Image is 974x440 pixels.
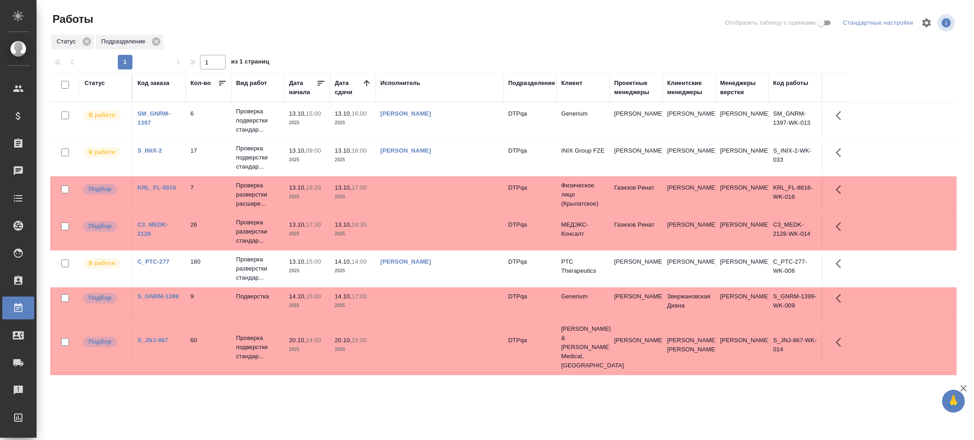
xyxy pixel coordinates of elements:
p: 14:00 [306,337,321,344]
p: В работе [89,259,115,268]
div: Можно подбирать исполнителей [82,183,127,196]
p: 2025 [335,266,371,276]
p: 2025 [289,118,326,127]
div: Проектные менеджеры [614,79,658,97]
div: Подразделение [96,35,163,49]
p: [PERSON_NAME] [720,292,764,301]
div: Статус [51,35,94,49]
td: 6 [186,105,232,137]
div: Вид работ [236,79,267,88]
p: 14.10, [289,293,306,300]
td: S_JNJ-867-WK-014 [769,331,821,363]
p: [PERSON_NAME] [720,220,764,229]
p: 16:00 [352,110,367,117]
p: Проверка разверстки расшире... [236,181,280,208]
p: 15:00 [306,293,321,300]
div: Код работы [773,79,808,88]
div: Исполнитель [380,79,421,88]
div: Дата сдачи [335,79,362,97]
a: [PERSON_NAME] [380,147,431,154]
div: Менеджеры верстки [720,79,764,97]
td: Звержановская Диана [663,287,716,319]
a: SM_GNRM-1397 [137,110,170,126]
div: Исполнитель выполняет работу [82,109,127,122]
div: Исполнитель выполняет работу [82,257,127,270]
a: [PERSON_NAME] [380,110,431,117]
div: Кол-во [190,79,211,88]
p: 13.10, [289,147,306,154]
p: 2025 [289,229,326,239]
p: 18:30 [352,221,367,228]
p: 13.10, [335,147,352,154]
p: 13.10, [289,221,306,228]
p: 2025 [335,118,371,127]
td: [PERSON_NAME] [610,253,663,285]
p: В работе [89,111,115,120]
p: 2025 [289,155,326,164]
p: Подбор [89,337,111,346]
p: Подверстка [236,292,280,301]
p: Проверка подверстки стандар... [236,107,280,134]
p: 2025 [289,345,326,354]
td: KRL_FL-8816-WK-016 [769,179,821,211]
p: 13.10, [335,110,352,117]
p: 2025 [335,345,371,354]
p: МЕДЭКС-Консалт [561,220,605,239]
p: [PERSON_NAME] & [PERSON_NAME] Medical, [GEOGRAPHIC_DATA] [561,324,605,370]
div: Дата начала [289,79,316,97]
a: S_JNJ-867 [137,337,168,344]
td: DTPqa [504,287,557,319]
div: Код заказа [137,79,169,88]
td: S_INIX-2-WK-033 [769,142,821,174]
td: DTPqa [504,331,557,363]
td: 180 [186,253,232,285]
td: DTPqa [504,253,557,285]
div: split button [841,16,916,30]
td: [PERSON_NAME] [610,142,663,174]
button: Здесь прячутся важные кнопки [830,179,852,201]
div: Можно подбирать исполнителей [82,220,127,233]
p: 20.10, [289,337,306,344]
span: Отобразить таблицу с оценками [725,18,816,27]
td: C3_MEDK-2128-WK-014 [769,216,821,248]
p: 17:00 [352,293,367,300]
td: [PERSON_NAME] [663,179,716,211]
p: 16:00 [352,147,367,154]
p: Generium [561,292,605,301]
div: Исполнитель выполняет работу [82,146,127,159]
p: Проверка подверстки стандар... [236,144,280,171]
p: 15:00 [352,337,367,344]
a: C3_MEDK-2128 [137,221,168,237]
p: 2025 [335,229,371,239]
td: C_PTC-277-WK-006 [769,253,821,285]
td: Газизов Ринат [610,179,663,211]
p: 13.10, [335,184,352,191]
p: Физическое лицо (Крылатское) [561,181,605,208]
button: Здесь прячутся важные кнопки [830,105,852,127]
a: S_GNRM-1399 [137,293,179,300]
p: 13.10, [289,258,306,265]
td: Газизов Ринат [610,216,663,248]
div: Клиентские менеджеры [667,79,711,97]
p: 2025 [335,192,371,201]
a: KRL_FL-8816 [137,184,176,191]
span: из 1 страниц [231,56,269,69]
a: S_INIX-2 [137,147,162,154]
p: 20.10, [335,337,352,344]
p: 2025 [289,266,326,276]
button: Здесь прячутся важные кнопки [830,287,852,309]
p: 13.10, [335,221,352,228]
p: Подбор [89,293,111,302]
div: Можно подбирать исполнителей [82,292,127,304]
a: C_PTC-277 [137,258,169,265]
td: [PERSON_NAME] [663,253,716,285]
span: Работы [50,12,93,27]
td: S_GNRM-1399-WK-009 [769,287,821,319]
p: [PERSON_NAME] [720,257,764,266]
p: [PERSON_NAME] [720,183,764,192]
p: Проверка разверстки стандар... [236,255,280,282]
p: 14.10, [335,293,352,300]
td: [PERSON_NAME] [610,287,663,319]
p: Подбор [89,185,111,194]
p: Статус [57,37,79,46]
